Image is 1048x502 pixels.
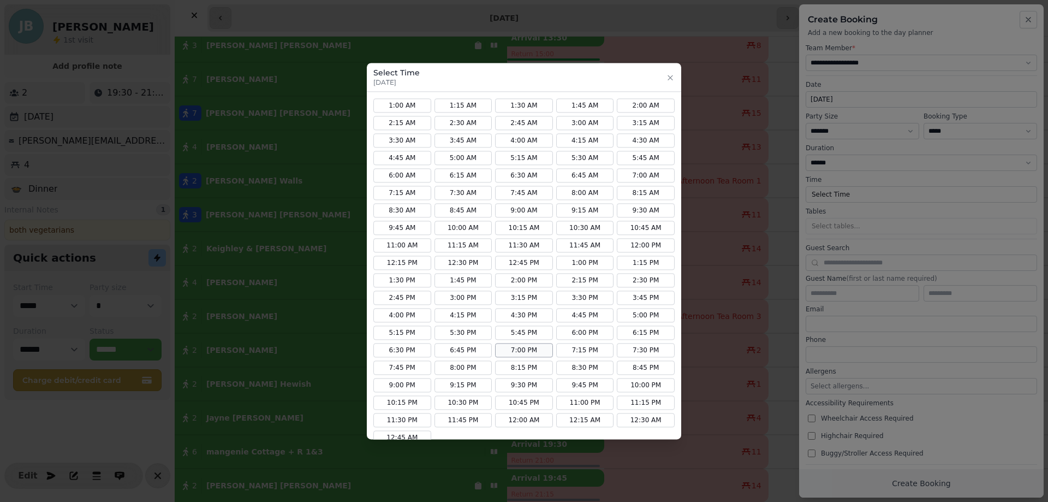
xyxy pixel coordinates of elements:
button: 8:00 PM [434,361,492,375]
button: 3:30 AM [373,133,431,147]
button: 11:30 AM [495,238,553,252]
button: 5:00 AM [434,151,492,165]
button: 4:15 PM [434,308,492,322]
button: 6:45 PM [434,343,492,357]
h3: Select Time [373,67,420,78]
button: 9:00 AM [495,203,553,217]
button: 5:45 AM [617,151,675,165]
button: 11:00 AM [373,238,431,252]
button: 10:45 AM [617,221,675,235]
button: 1:30 AM [495,98,553,113]
button: 12:15 AM [556,413,614,427]
button: 7:15 PM [556,343,614,357]
button: 1:15 PM [617,256,675,270]
button: 7:45 AM [495,186,553,200]
button: 9:15 AM [556,203,614,217]
button: 5:15 AM [495,151,553,165]
button: 12:15 PM [373,256,431,270]
button: 6:00 AM [373,168,431,182]
button: 1:30 PM [373,273,431,287]
button: 11:00 PM [556,395,614,410]
button: 10:00 PM [617,378,675,392]
button: 4:00 PM [373,308,431,322]
button: 12:45 PM [495,256,553,270]
button: 11:45 AM [556,238,614,252]
button: 7:15 AM [373,186,431,200]
button: 2:00 PM [495,273,553,287]
button: 6:30 PM [373,343,431,357]
button: 7:00 PM [495,343,553,357]
button: 6:45 AM [556,168,614,182]
button: 9:30 AM [617,203,675,217]
button: 4:15 AM [556,133,614,147]
button: 10:30 PM [434,395,492,410]
button: 3:00 PM [434,291,492,305]
button: 3:15 AM [617,116,675,130]
button: 2:15 PM [556,273,614,287]
button: 5:00 PM [617,308,675,322]
button: 2:45 PM [373,291,431,305]
button: 8:00 AM [556,186,614,200]
button: 2:15 AM [373,116,431,130]
button: 4:45 AM [373,151,431,165]
button: 9:45 PM [556,378,614,392]
button: 8:15 PM [495,361,553,375]
button: 6:15 PM [617,326,675,340]
button: 8:15 AM [617,186,675,200]
button: 3:00 AM [556,116,614,130]
button: 5:30 PM [434,326,492,340]
button: 9:30 PM [495,378,553,392]
button: 4:30 AM [617,133,675,147]
button: 11:15 PM [617,395,675,410]
button: 6:30 AM [495,168,553,182]
button: 1:00 PM [556,256,614,270]
button: 9:15 PM [434,378,492,392]
button: 1:45 AM [556,98,614,113]
button: 6:00 PM [556,326,614,340]
button: 3:45 PM [617,291,675,305]
button: 3:30 PM [556,291,614,305]
button: 8:30 PM [556,361,614,375]
button: 5:30 AM [556,151,614,165]
button: 1:00 AM [373,98,431,113]
button: 12:00 PM [617,238,675,252]
button: 11:30 PM [373,413,431,427]
button: 9:00 PM [373,378,431,392]
button: 4:30 PM [495,308,553,322]
button: 10:15 PM [373,395,431,410]
button: 2:45 AM [495,116,553,130]
button: 6:15 AM [434,168,492,182]
button: 7:45 PM [373,361,431,375]
button: 10:00 AM [434,221,492,235]
button: 12:00 AM [495,413,553,427]
button: 7:30 PM [617,343,675,357]
button: 3:45 AM [434,133,492,147]
button: 5:15 PM [373,326,431,340]
button: 5:45 PM [495,326,553,340]
button: 8:45 AM [434,203,492,217]
button: 1:15 AM [434,98,492,113]
button: 4:00 AM [495,133,553,147]
button: 3:15 PM [495,291,553,305]
button: 2:30 AM [434,116,492,130]
button: 2:00 AM [617,98,675,113]
button: 8:30 AM [373,203,431,217]
button: 1:45 PM [434,273,492,287]
button: 11:45 PM [434,413,492,427]
button: 7:00 AM [617,168,675,182]
button: 10:45 PM [495,395,553,410]
button: 11:15 AM [434,238,492,252]
p: [DATE] [373,78,420,87]
button: 7:30 AM [434,186,492,200]
button: 10:30 AM [556,221,614,235]
button: 10:15 AM [495,221,553,235]
button: 12:30 PM [434,256,492,270]
button: 12:45 AM [373,430,431,445]
button: 2:30 PM [617,273,675,287]
button: 9:45 AM [373,221,431,235]
button: 8:45 PM [617,361,675,375]
button: 4:45 PM [556,308,614,322]
button: 12:30 AM [617,413,675,427]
